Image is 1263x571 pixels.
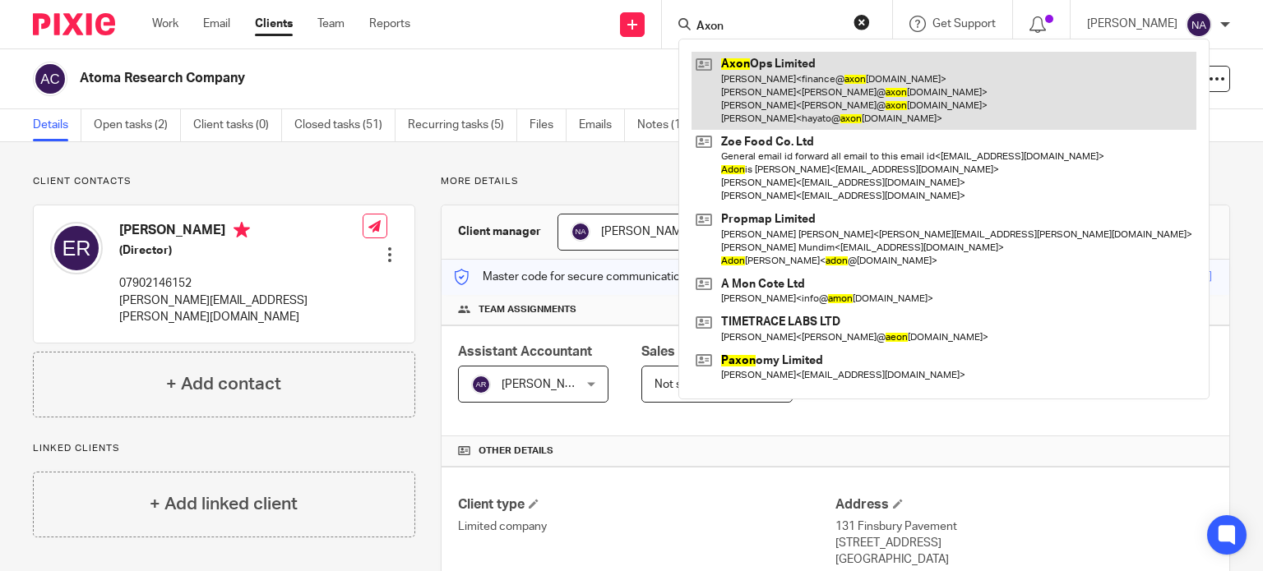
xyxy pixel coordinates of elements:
a: Team [317,16,345,32]
i: Primary [234,222,250,238]
span: Get Support [932,18,996,30]
a: Email [203,16,230,32]
p: [GEOGRAPHIC_DATA] [835,551,1213,568]
p: More details [441,175,1230,188]
h4: [PERSON_NAME] [119,222,363,242]
span: Other details [479,444,553,458]
h4: + Add linked client [150,491,298,517]
span: [PERSON_NAME] [502,379,592,390]
span: Team assignments [479,303,576,316]
p: 131 Finsbury Pavement [835,518,1213,535]
h3: Client manager [458,223,541,240]
img: Pixie [33,13,115,35]
input: Search [695,20,843,35]
h5: (Director) [119,242,363,259]
span: Not selected [655,379,721,390]
span: Assistant Accountant [458,345,592,358]
h4: Client type [458,496,835,513]
a: Closed tasks (51) [294,109,396,141]
a: Recurring tasks (5) [408,109,517,141]
p: [PERSON_NAME][EMAIL_ADDRESS][PERSON_NAME][DOMAIN_NAME] [119,292,363,326]
h4: + Add contact [166,371,281,397]
p: 07902146152 [119,275,363,292]
img: svg%3E [571,222,590,242]
span: Sales Person [641,345,723,358]
a: Work [152,16,178,32]
p: [STREET_ADDRESS] [835,535,1213,551]
a: Open tasks (2) [94,109,181,141]
img: svg%3E [1186,12,1212,38]
a: Emails [579,109,625,141]
img: svg%3E [471,375,491,394]
h2: Atoma Research Company [80,70,821,87]
a: Reports [369,16,410,32]
span: [PERSON_NAME] [601,226,692,237]
a: Clients [255,16,293,32]
p: Client contacts [33,175,415,188]
p: Linked clients [33,442,415,455]
a: Files [530,109,567,141]
a: Details [33,109,81,141]
img: svg%3E [50,222,103,274]
p: Limited company [458,518,835,535]
p: Master code for secure communications and files [454,269,738,285]
a: Client tasks (0) [193,109,282,141]
a: Notes (1) [637,109,697,141]
h4: Address [835,496,1213,513]
button: Clear [854,14,870,30]
img: svg%3E [33,62,67,96]
p: [PERSON_NAME] [1087,16,1177,32]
